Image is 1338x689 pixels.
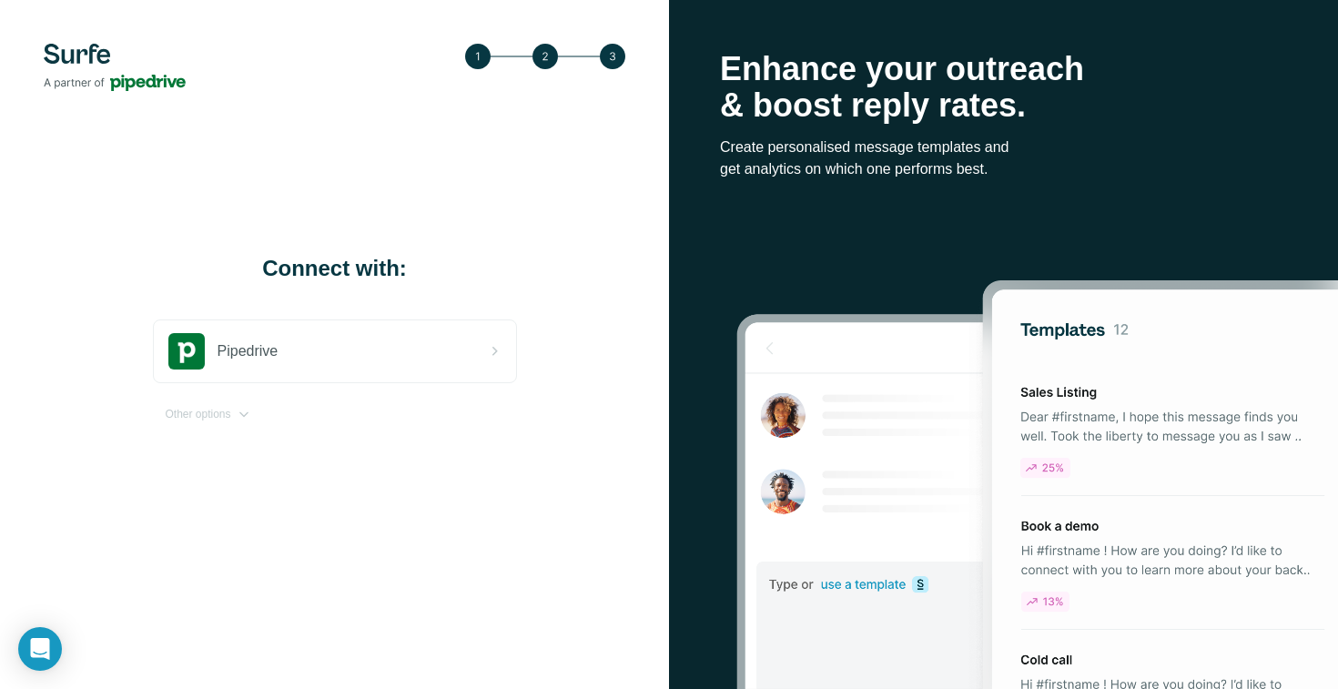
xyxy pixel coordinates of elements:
[465,44,625,69] img: Step 3
[720,87,1287,124] p: & boost reply rates.
[218,340,279,362] span: Pipedrive
[168,333,205,370] img: pipedrive's logo
[153,254,517,283] h1: Connect with:
[44,44,186,91] img: Surfe's logo
[720,158,1287,180] p: get analytics on which one performs best.
[720,137,1287,158] p: Create personalised message templates and
[720,51,1287,87] p: Enhance your outreach
[18,627,62,671] div: Open Intercom Messenger
[166,406,231,422] span: Other options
